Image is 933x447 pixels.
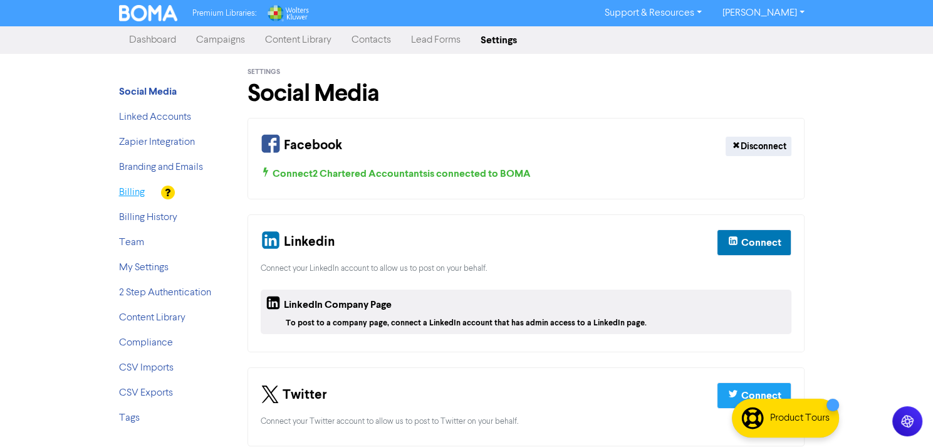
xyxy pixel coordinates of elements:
strong: Social Media [119,85,177,98]
a: My Settings [119,263,169,273]
div: Facebook [261,131,342,161]
a: Zapier Integration [119,137,195,147]
a: Settings [471,28,527,53]
div: Connect [741,388,781,403]
div: Connect your LinkedIn account to allow us to post on your behalf. [261,263,792,275]
a: Compliance [119,338,173,348]
div: Your Facebook Connection [248,118,805,199]
a: CSV Exports [119,388,173,398]
div: LinkedIn Company Page [266,295,392,317]
div: Your Twitter Connection [248,367,805,446]
a: Branding and Emails [119,162,203,172]
span: Settings [248,68,280,76]
div: Your Linkedin and Company Page Connection [248,214,805,352]
button: Connect [717,229,791,256]
button: Disconnect [726,137,791,156]
button: Connect [717,382,791,409]
div: Connect [741,235,781,250]
a: Team [119,238,144,248]
a: Linked Accounts [119,112,191,122]
a: Contacts [341,28,401,53]
a: [PERSON_NAME] [712,3,814,23]
div: To post to a company page, connect a LinkedIn account that has admin access to a LinkedIn page. [286,317,787,329]
div: Connect your Twitter account to allow us to post to Twitter on your behalf. [261,416,792,428]
a: Dashboard [119,28,186,53]
img: BOMA Logo [119,5,178,21]
span: Premium Libraries: [192,9,256,18]
a: CSV Imports [119,363,174,373]
a: Support & Resources [595,3,712,23]
div: Twitter [261,381,327,411]
img: Wolters Kluwer [266,5,309,21]
a: Content Library [255,28,341,53]
a: Content Library [119,313,185,323]
a: Campaigns [186,28,255,53]
a: Tags [119,413,140,423]
a: 2 Step Authentication [119,288,211,298]
div: Connect2 Chartered Accountants is connected to BOMA [261,166,792,181]
h1: Social Media [248,79,805,108]
a: Billing [119,187,145,197]
iframe: Chat Widget [870,387,933,447]
a: Social Media [119,87,177,97]
a: Lead Forms [401,28,471,53]
a: Billing History [119,213,177,223]
div: Linkedin [261,228,335,258]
